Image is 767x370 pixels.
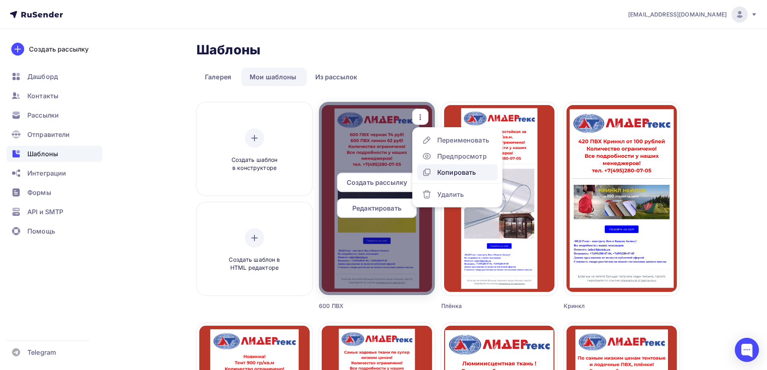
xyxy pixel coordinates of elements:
a: Отправители [6,126,102,143]
span: Формы [27,188,51,197]
div: Переименовать [437,135,489,145]
span: Рассылки [27,110,59,120]
a: Формы [6,184,102,201]
a: Из рассылок [307,68,366,86]
div: Удалить [437,190,464,199]
span: Редактировать [352,203,401,213]
span: API и SMTP [27,207,63,217]
span: Шаблоны [27,149,58,159]
a: Шаблоны [6,146,102,162]
a: Галерея [196,68,240,86]
a: Рассылки [6,107,102,123]
span: Telegram [27,347,56,357]
div: Предпросмотр [437,151,487,161]
div: Кринкл [564,302,651,310]
span: Помощь [27,226,55,236]
span: Отправители [27,130,70,139]
span: Контакты [27,91,58,101]
span: Создать шаблон в конструкторе [216,156,293,172]
div: Плёнка [441,302,528,310]
div: 600 ПВХ [319,302,406,310]
div: Копировать [437,167,476,177]
span: Интеграции [27,168,66,178]
a: Дашборд [6,68,102,85]
span: Создать рассылку [347,178,407,187]
a: Контакты [6,88,102,104]
span: [EMAIL_ADDRESS][DOMAIN_NAME] [628,10,727,19]
h2: Шаблоны [196,42,260,58]
span: Дашборд [27,72,58,81]
span: Создать шаблон в HTML редакторе [216,256,293,272]
a: [EMAIL_ADDRESS][DOMAIN_NAME] [628,6,757,23]
a: Мои шаблоны [241,68,305,86]
div: Создать рассылку [29,44,89,54]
